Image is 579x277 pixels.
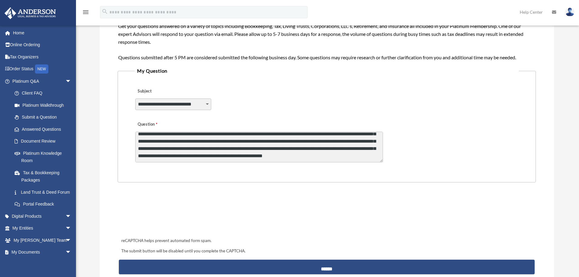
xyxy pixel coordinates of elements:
iframe: reCAPTCHA [119,201,212,225]
a: My [PERSON_NAME] Teamarrow_drop_down [4,234,81,246]
a: Client FAQ [9,87,81,99]
a: Tax Organizers [4,51,81,63]
a: Home [4,27,81,39]
div: The submit button will be disabled until you complete the CAPTCHA. [119,248,534,255]
legend: My Question [135,67,519,75]
a: menu [82,11,89,16]
a: Answered Questions [9,123,81,135]
a: Platinum Knowledge Room [9,147,81,167]
a: Portal Feedback [9,198,81,210]
span: arrow_drop_down [65,246,78,259]
span: arrow_drop_down [65,234,78,247]
img: Anderson Advisors Platinum Portal [3,7,58,19]
img: User Pic [565,8,574,16]
i: menu [82,9,89,16]
label: Question [135,120,182,129]
a: Land Trust & Deed Forum [9,186,81,198]
div: reCAPTCHA helps prevent automated form spam. [119,237,534,244]
a: My Documentsarrow_drop_down [4,246,81,258]
span: arrow_drop_down [65,75,78,88]
a: Submit a Question [9,111,78,123]
span: arrow_drop_down [65,210,78,223]
i: search [102,8,108,15]
a: My Entitiesarrow_drop_down [4,222,81,234]
a: Platinum Walkthrough [9,99,81,111]
label: Subject [135,87,193,96]
div: NEW [35,64,48,74]
span: arrow_drop_down [65,222,78,235]
a: Online Ordering [4,39,81,51]
a: Tax & Bookkeeping Packages [9,167,81,186]
a: Order StatusNEW [4,63,81,75]
a: Digital Productsarrow_drop_down [4,210,81,222]
a: Platinum Q&Aarrow_drop_down [4,75,81,87]
a: Document Review [9,135,81,147]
